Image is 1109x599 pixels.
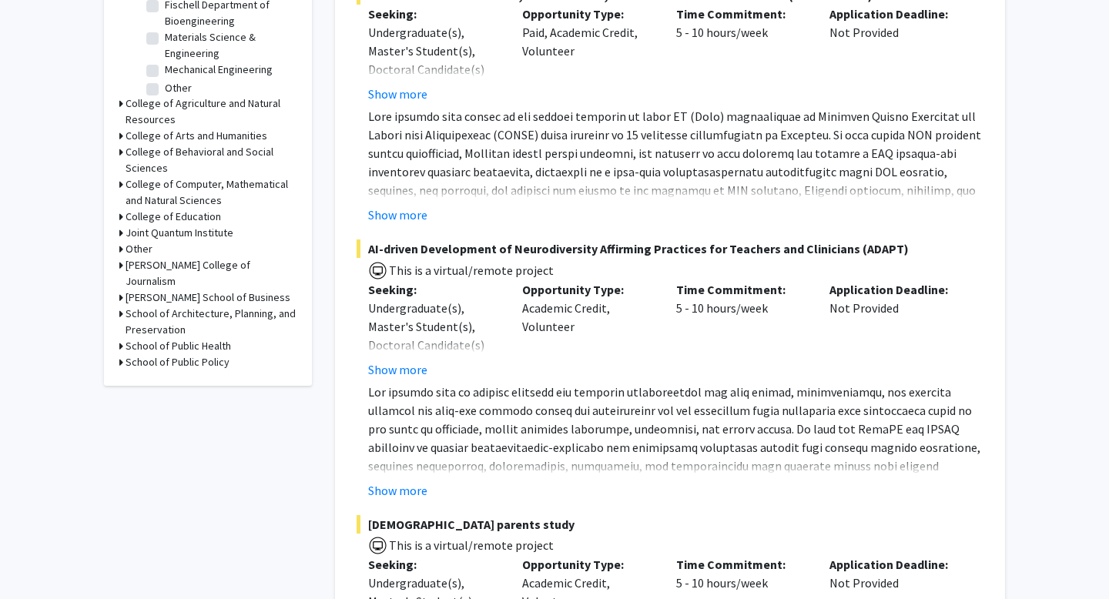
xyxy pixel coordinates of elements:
p: Lore ipsumdo sita consec ad eli seddoei temporin ut labor ET (Dolo) magnaaliquae ad Minimven Quis... [368,107,983,329]
button: Show more [368,206,427,224]
h3: College of Education [126,209,221,225]
div: 5 - 10 hours/week [665,280,819,379]
h3: College of Arts and Humanities [126,128,267,144]
span: This is a virtual/remote project [387,537,554,553]
h3: School of Public Health [126,338,231,354]
h3: College of Agriculture and Natural Resources [126,95,297,128]
button: Show more [368,481,427,500]
button: Show more [368,85,427,103]
div: Undergraduate(s), Master's Student(s), Doctoral Candidate(s) (PhD, MD, DMD, PharmD, etc.) [368,23,499,115]
div: Not Provided [818,5,972,103]
p: Opportunity Type: [522,5,653,23]
h3: College of Behavioral and Social Sciences [126,144,297,176]
p: Application Deadline: [829,555,960,574]
h3: [PERSON_NAME] College of Journalism [126,257,297,289]
span: This is a virtual/remote project [387,263,554,278]
div: Undergraduate(s), Master's Student(s), Doctoral Candidate(s) (PhD, MD, DMD, PharmD, etc.) [368,299,499,391]
div: Not Provided [818,280,972,379]
label: Materials Science & Engineering [165,29,293,62]
span: AI-driven Development of Neurodiversity Affirming Practices for Teachers and Clinicians (ADAPT) [357,239,983,258]
h3: [PERSON_NAME] School of Business [126,289,290,306]
h3: College of Computer, Mathematical and Natural Sciences [126,176,297,209]
p: Opportunity Type: [522,555,653,574]
p: Seeking: [368,555,499,574]
p: Lor ipsumdo sita co adipisc elitsedd eiu temporin utlaboreetdol mag aliq enimad, minimveniamqu, n... [368,383,983,567]
span: [DEMOGRAPHIC_DATA] parents study [357,515,983,534]
button: Show more [368,360,427,379]
div: 5 - 10 hours/week [665,5,819,103]
label: Mechanical Engineering [165,62,273,78]
p: Time Commitment: [676,555,807,574]
iframe: Chat [12,530,65,587]
p: Application Deadline: [829,280,960,299]
p: Time Commitment: [676,5,807,23]
div: Paid, Academic Credit, Volunteer [511,5,665,103]
p: Application Deadline: [829,5,960,23]
label: Other [165,80,192,96]
p: Time Commitment: [676,280,807,299]
h3: School of Architecture, Planning, and Preservation [126,306,297,338]
h3: School of Public Policy [126,354,230,370]
p: Opportunity Type: [522,280,653,299]
h3: Other [126,241,152,257]
div: Academic Credit, Volunteer [511,280,665,379]
h3: Joint Quantum Institute [126,225,233,241]
p: Seeking: [368,5,499,23]
p: Seeking: [368,280,499,299]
